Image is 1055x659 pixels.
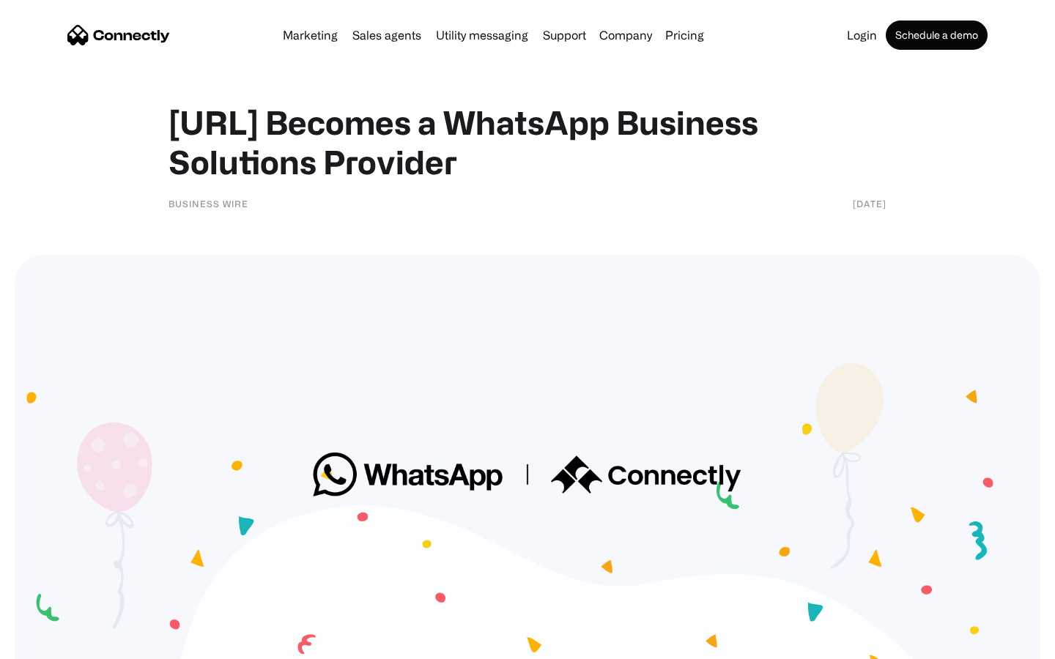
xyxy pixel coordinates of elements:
aside: Language selected: English [15,633,88,654]
h1: [URL] Becomes a WhatsApp Business Solutions Provider [169,103,886,182]
a: Marketing [277,29,344,41]
a: Sales agents [347,29,427,41]
a: Pricing [659,29,710,41]
a: Utility messaging [430,29,534,41]
div: Business Wire [169,196,248,211]
a: Support [537,29,592,41]
a: Schedule a demo [886,21,988,50]
div: [DATE] [853,196,886,211]
div: Company [599,25,652,45]
a: Login [841,29,883,41]
ul: Language list [29,633,88,654]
